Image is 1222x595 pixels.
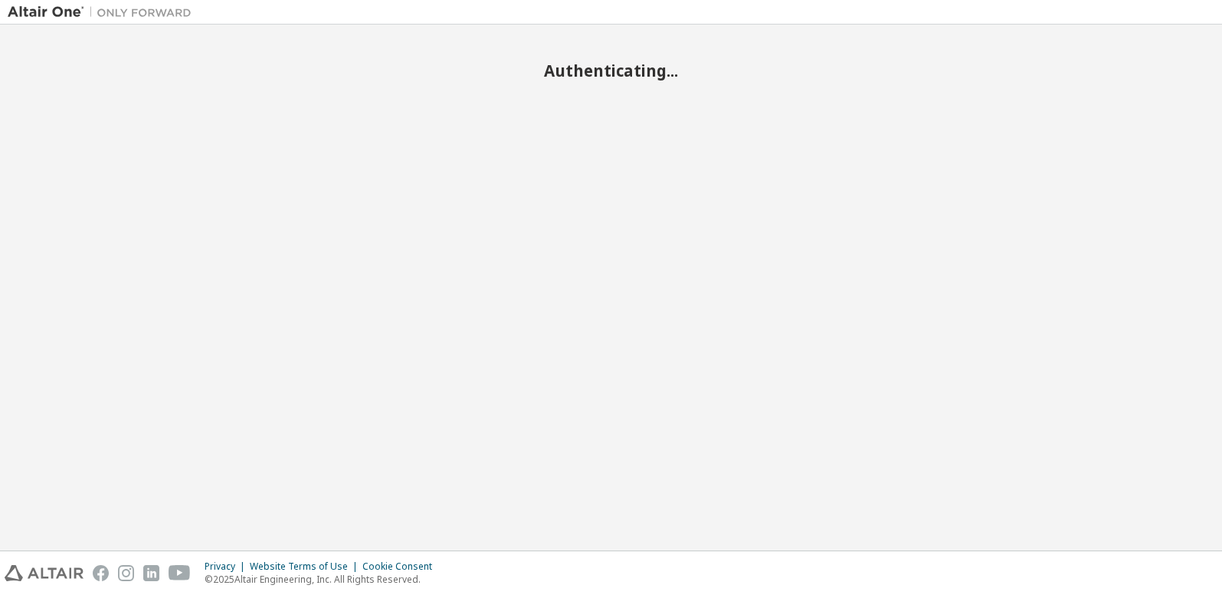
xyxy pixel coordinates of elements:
[118,565,134,581] img: instagram.svg
[8,5,199,20] img: Altair One
[362,560,441,573] div: Cookie Consent
[143,565,159,581] img: linkedin.svg
[205,573,441,586] p: © 2025 Altair Engineering, Inc. All Rights Reserved.
[5,565,84,581] img: altair_logo.svg
[93,565,109,581] img: facebook.svg
[205,560,250,573] div: Privacy
[250,560,362,573] div: Website Terms of Use
[169,565,191,581] img: youtube.svg
[8,61,1214,81] h2: Authenticating...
